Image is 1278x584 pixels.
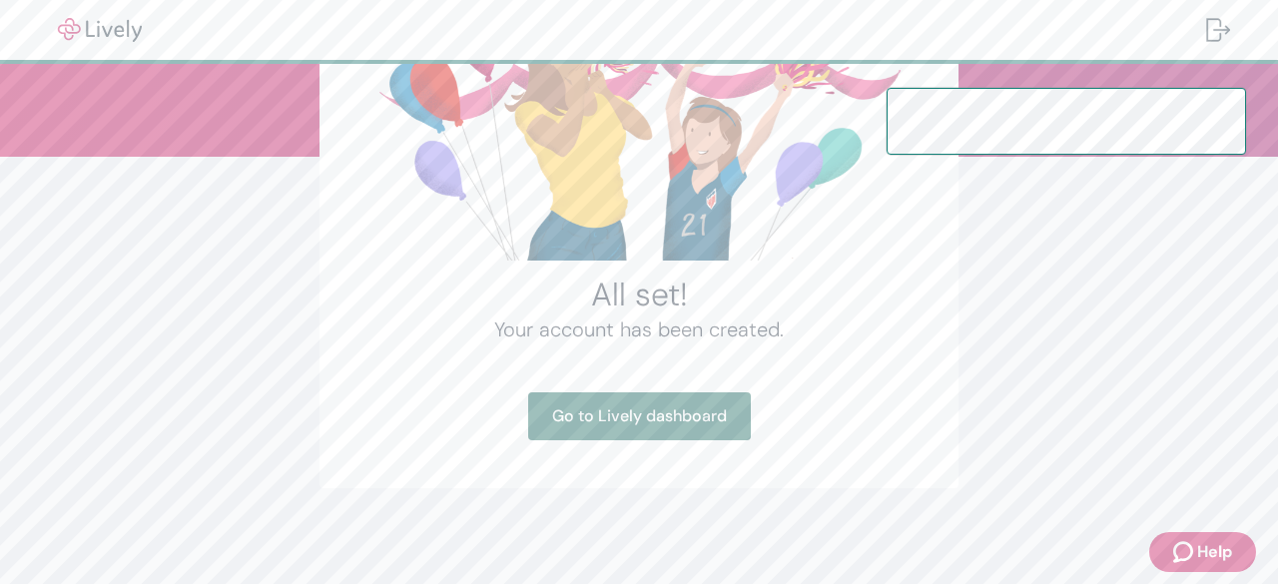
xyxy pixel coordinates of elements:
[1197,540,1232,564] span: Help
[528,392,751,440] a: Go to Lively dashboard
[1173,540,1197,564] svg: Zendesk support icon
[367,314,911,344] h4: Your account has been created.
[1190,6,1246,54] button: Log out
[44,18,156,42] img: Lively
[1149,532,1256,572] button: Zendesk support iconHelp
[367,275,911,314] h2: All set!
